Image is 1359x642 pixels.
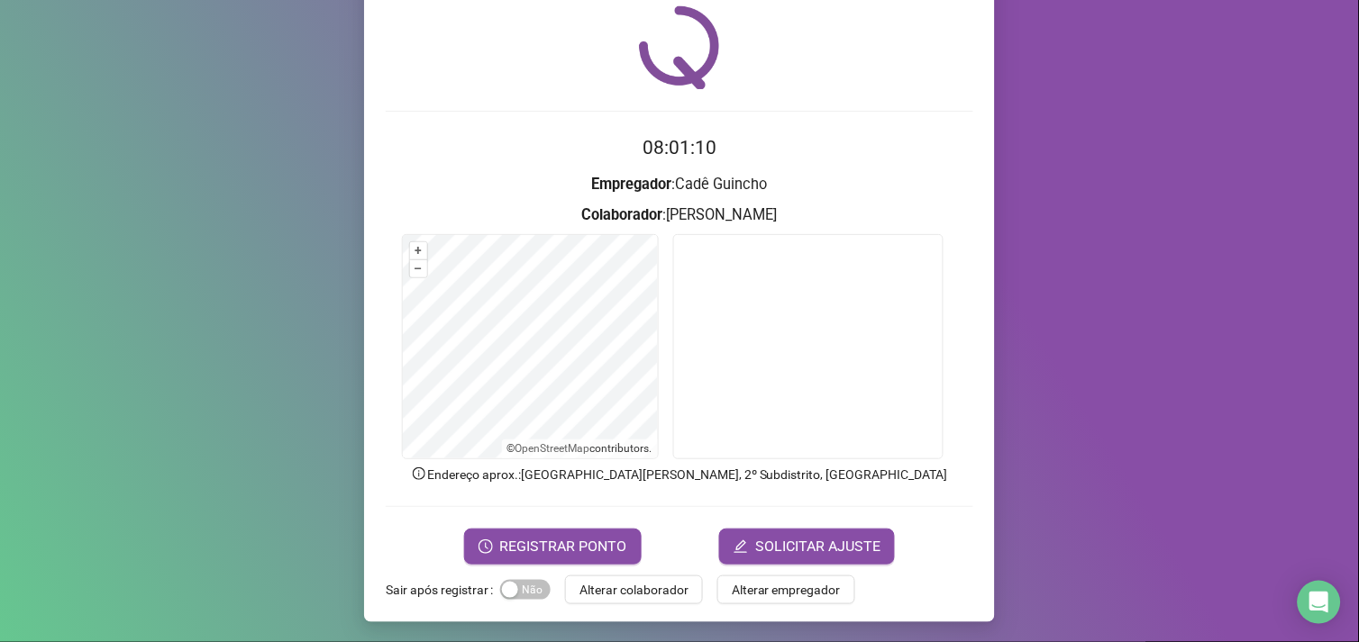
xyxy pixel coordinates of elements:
[579,580,689,600] span: Alterar colaborador
[479,539,493,554] span: clock-circle
[515,442,590,455] a: OpenStreetMap
[717,575,855,604] button: Alterar empregador
[734,539,748,554] span: edit
[639,5,720,89] img: QRPoint
[464,529,642,565] button: REGISTRAR PONTO
[410,242,427,259] button: +
[386,575,500,604] label: Sair após registrar
[507,442,652,455] li: © contributors.
[565,575,703,604] button: Alterar colaborador
[732,580,841,600] span: Alterar empregador
[755,536,880,557] span: SOLICITAR AJUSTE
[582,206,663,223] strong: Colaborador
[386,465,973,484] p: Endereço aprox. : [GEOGRAPHIC_DATA][PERSON_NAME], 2º Subdistrito, [GEOGRAPHIC_DATA]
[643,137,716,158] time: 08:01:10
[386,173,973,196] h3: : Cadê Guincho
[719,529,895,565] button: editSOLICITAR AJUSTE
[410,260,427,277] button: –
[411,466,427,482] span: info-circle
[500,536,627,557] span: REGISTRAR PONTO
[386,203,973,227] h3: : [PERSON_NAME]
[1298,581,1341,624] div: Open Intercom Messenger
[592,176,672,193] strong: Empregador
